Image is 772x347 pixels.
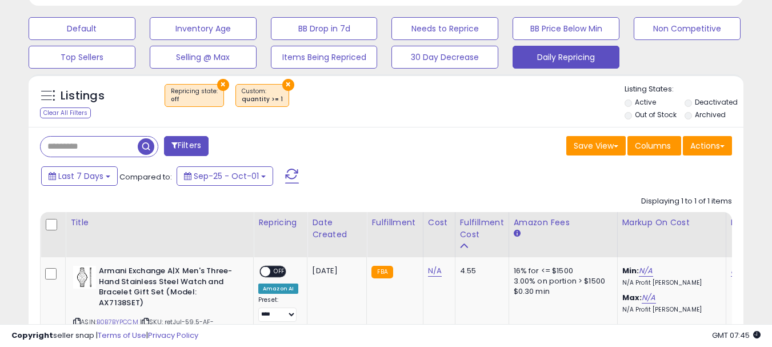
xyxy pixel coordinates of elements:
div: Fulfillment Cost [460,217,504,241]
a: N/A [428,265,442,277]
button: BB Price Below Min [513,17,619,40]
img: tab_domain_overview_orange.svg [31,66,40,75]
button: 30 Day Decrease [391,46,498,69]
button: × [217,79,229,91]
button: Top Sellers [29,46,135,69]
div: Amazon Fees [514,217,613,229]
a: N/A [639,265,653,277]
label: Deactivated [695,97,738,107]
button: Save View [566,136,626,155]
div: Displaying 1 to 1 of 1 items [641,196,732,207]
div: $0.30 min [514,286,609,297]
div: Fulfillment [371,217,418,229]
h5: Listings [61,88,105,104]
div: Repricing [258,217,302,229]
p: N/A Profit [PERSON_NAME] [622,306,717,314]
span: Custom: [242,87,283,104]
div: Domain: [DOMAIN_NAME] [30,30,126,39]
a: N/A [731,265,745,277]
span: Sep-25 - Oct-01 [194,170,259,182]
button: Non Competitive [634,17,741,40]
button: Needs to Reprice [391,17,498,40]
strong: Copyright [11,330,53,341]
a: N/A [642,292,655,304]
a: Terms of Use [98,330,146,341]
button: Inventory Age [150,17,257,40]
div: Clear All Filters [40,107,91,118]
button: Filters [164,136,209,156]
small: Amazon Fees. [514,229,521,239]
a: Privacy Policy [148,330,198,341]
button: Default [29,17,135,40]
button: Sep-25 - Oct-01 [177,166,273,186]
div: 3.00% on portion > $1500 [514,276,609,286]
small: FBA [371,266,393,278]
span: 2025-10-9 07:45 GMT [712,330,761,341]
div: Amazon AI [258,284,298,294]
div: Title [70,217,249,229]
button: Items Being Repriced [271,46,378,69]
span: OFF [270,267,289,277]
span: Columns [635,140,671,151]
img: website_grey.svg [18,30,27,39]
b: Max: [622,292,642,303]
button: Selling @ Max [150,46,257,69]
button: BB Drop in 7d [271,17,378,40]
button: Daily Repricing [513,46,619,69]
label: Active [635,97,656,107]
div: Preset: [258,296,298,322]
span: | SKU: retJul-59.5-AF-B0B7BYPCCM [73,317,214,334]
div: Cost [428,217,450,229]
div: Markup on Cost [622,217,721,229]
button: Columns [627,136,681,155]
button: × [282,79,294,91]
div: quantity >= 1 [242,95,283,103]
div: 4.55 [460,266,500,276]
img: logo_orange.svg [18,18,27,27]
div: 16% for <= $1500 [514,266,609,276]
div: v 4.0.25 [32,18,56,27]
div: off [171,95,218,103]
th: The percentage added to the cost of goods (COGS) that forms the calculator for Min & Max prices. [617,212,726,257]
div: Keywords by Traffic [126,67,193,75]
div: Date Created [312,217,362,241]
img: 41hxm3dPgqL._SL40_.jpg [73,266,96,289]
div: seller snap | | [11,330,198,341]
button: Actions [683,136,732,155]
div: Domain Overview [43,67,102,75]
span: Compared to: [119,171,172,182]
a: B0B7BYPCCM [97,317,138,327]
p: N/A Profit [PERSON_NAME] [622,279,717,287]
div: [DATE] [312,266,358,276]
img: tab_keywords_by_traffic_grey.svg [114,66,123,75]
p: Listing States: [625,84,743,95]
b: Min: [622,265,639,276]
b: Armani Exchange A|X Men's Three-Hand Stainless Steel Watch and Bracelet Gift Set (Model: AX7138SET) [99,266,238,311]
button: Last 7 Days [41,166,118,186]
label: Out of Stock [635,110,677,119]
label: Archived [695,110,726,119]
span: Last 7 Days [58,170,103,182]
span: Repricing state : [171,87,218,104]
